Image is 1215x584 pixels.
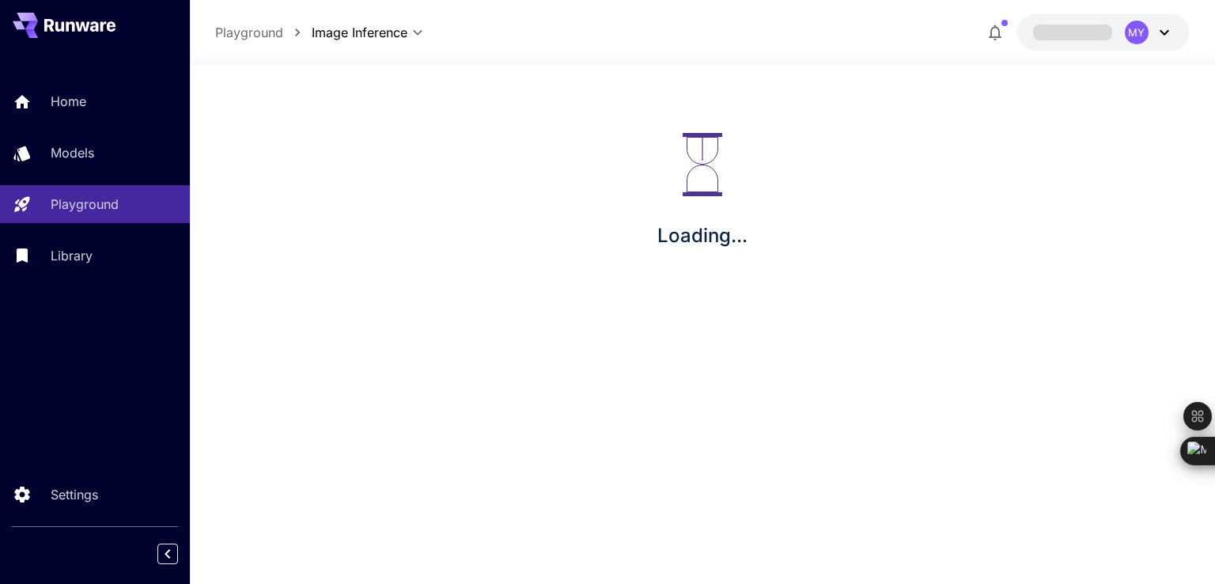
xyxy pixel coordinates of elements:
nav: breadcrumb [215,23,312,42]
p: Settings [51,485,98,504]
button: MY [1017,14,1190,51]
div: Collapse sidebar [169,540,190,568]
p: Playground [51,195,119,214]
p: Library [51,246,93,265]
a: Playground [215,23,283,42]
p: Models [51,143,94,162]
p: Home [51,92,86,111]
p: Loading... [657,222,748,250]
div: MY [1125,21,1149,44]
span: Image Inference [312,23,407,42]
button: Collapse sidebar [157,544,178,564]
